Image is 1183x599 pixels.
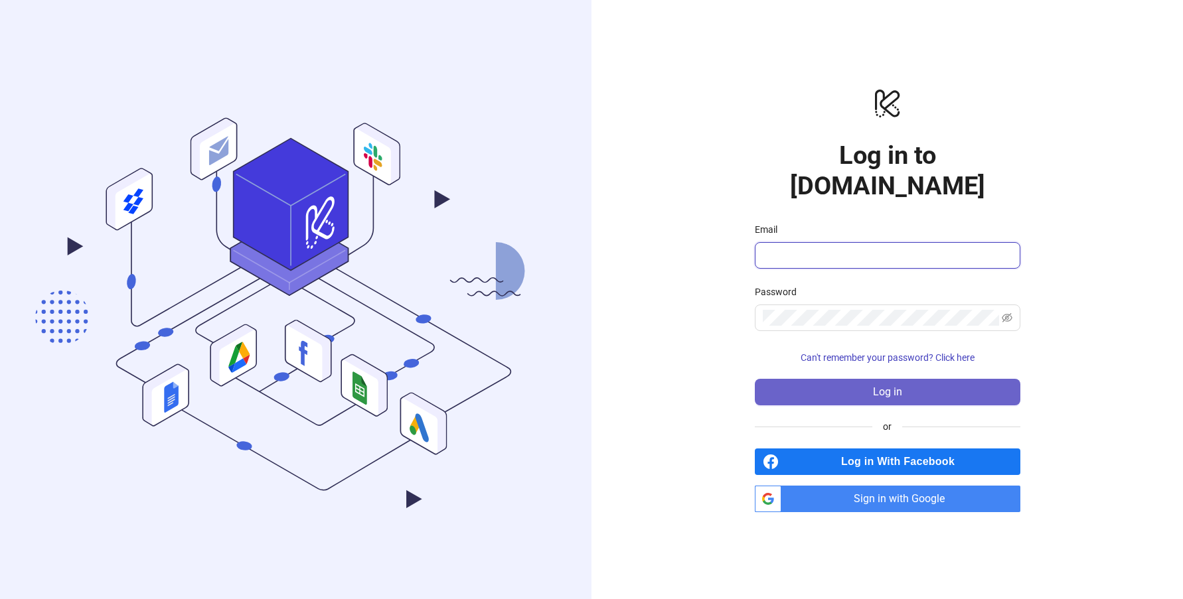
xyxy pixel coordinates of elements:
input: Password [763,310,999,326]
span: Can't remember your password? Click here [801,352,975,363]
h1: Log in to [DOMAIN_NAME] [755,140,1020,201]
span: or [872,419,902,434]
input: Email [763,247,1010,263]
label: Password [755,285,805,299]
label: Email [755,222,786,237]
span: Sign in with Google [787,486,1020,512]
span: Log in [873,386,902,398]
span: eye-invisible [1002,312,1012,323]
button: Can't remember your password? Click here [755,347,1020,368]
a: Can't remember your password? Click here [755,352,1020,363]
a: Log in With Facebook [755,448,1020,475]
a: Sign in with Google [755,486,1020,512]
span: Log in With Facebook [784,448,1020,475]
button: Log in [755,379,1020,405]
